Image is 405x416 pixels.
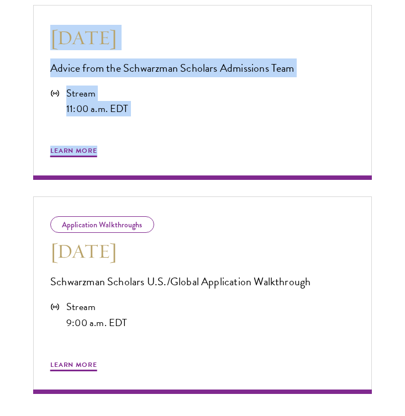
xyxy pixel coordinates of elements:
[50,25,355,50] h3: [DATE]
[50,216,154,233] div: Application Walkthroughs
[66,86,129,101] div: Stream
[50,238,355,264] h3: [DATE]
[33,196,372,393] a: Application Walkthroughs [DATE] Schwarzman Scholars U.S./Global Application Walkthrough Stream 9:...
[66,299,127,314] div: Stream
[50,272,355,291] p: Schwarzman Scholars U.S./Global Application Walkthrough
[33,5,372,180] a: [DATE] Advice from the Schwarzman Scholars Admissions Team Stream 11:00 a.m. EDT Learn More
[66,315,127,330] div: 9:00 a.m. EDT
[66,101,129,116] div: 11:00 a.m. EDT
[50,360,97,373] span: Learn More
[50,146,97,159] span: Learn More
[50,58,355,77] p: Advice from the Schwarzman Scholars Admissions Team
